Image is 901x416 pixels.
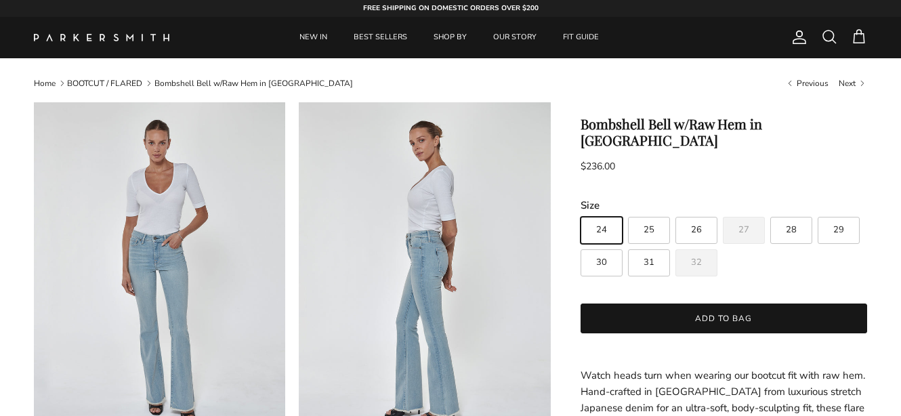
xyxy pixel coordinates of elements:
span: 31 [644,258,654,267]
a: Home [34,78,56,89]
div: Primary [202,17,696,58]
span: Previous [797,78,829,89]
span: 30 [596,258,607,267]
a: FIT GUIDE [551,17,611,58]
a: OUR STORY [481,17,549,58]
span: 28 [786,226,797,234]
a: Next [839,77,867,89]
h1: Bombshell Bell w/Raw Hem in [GEOGRAPHIC_DATA] [581,116,867,148]
strong: FREE SHIPPING ON DOMESTIC ORDERS OVER $200 [363,3,539,13]
a: Bombshell Bell w/Raw Hem in [GEOGRAPHIC_DATA] [154,78,353,89]
a: Previous [785,77,829,89]
a: BOOTCUT / FLARED [67,78,142,89]
a: NEW IN [287,17,339,58]
span: 27 [738,226,749,234]
img: Parker Smith [34,34,169,41]
span: 32 [691,258,702,267]
a: Account [786,29,808,45]
span: Next [839,78,856,89]
span: 26 [691,226,702,234]
a: BEST SELLERS [341,17,419,58]
a: SHOP BY [421,17,479,58]
span: 25 [644,226,654,234]
button: Add to bag [581,304,867,333]
nav: Breadcrumbs [34,77,867,89]
span: $236.00 [581,160,615,173]
span: 29 [833,226,844,234]
legend: Size [581,199,600,213]
label: Sold out [675,249,717,276]
label: Sold out [723,217,765,244]
span: 24 [596,226,607,234]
